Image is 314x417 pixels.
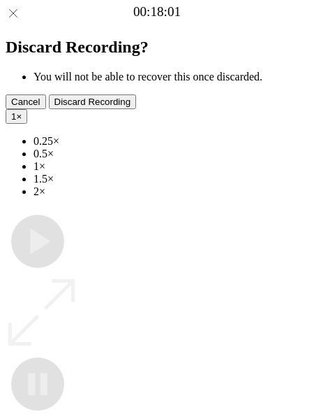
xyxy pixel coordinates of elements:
[49,94,137,109] button: Discard Recording
[33,148,308,160] li: 0.5×
[6,109,27,124] button: 1×
[33,160,308,173] li: 1×
[33,135,308,148] li: 0.25×
[33,71,308,83] li: You will not be able to recover this once discarded.
[133,4,181,20] a: 00:18:01
[6,38,308,57] h2: Discard Recording?
[33,173,308,185] li: 1.5×
[6,94,46,109] button: Cancel
[11,111,16,122] span: 1
[33,185,308,198] li: 2×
